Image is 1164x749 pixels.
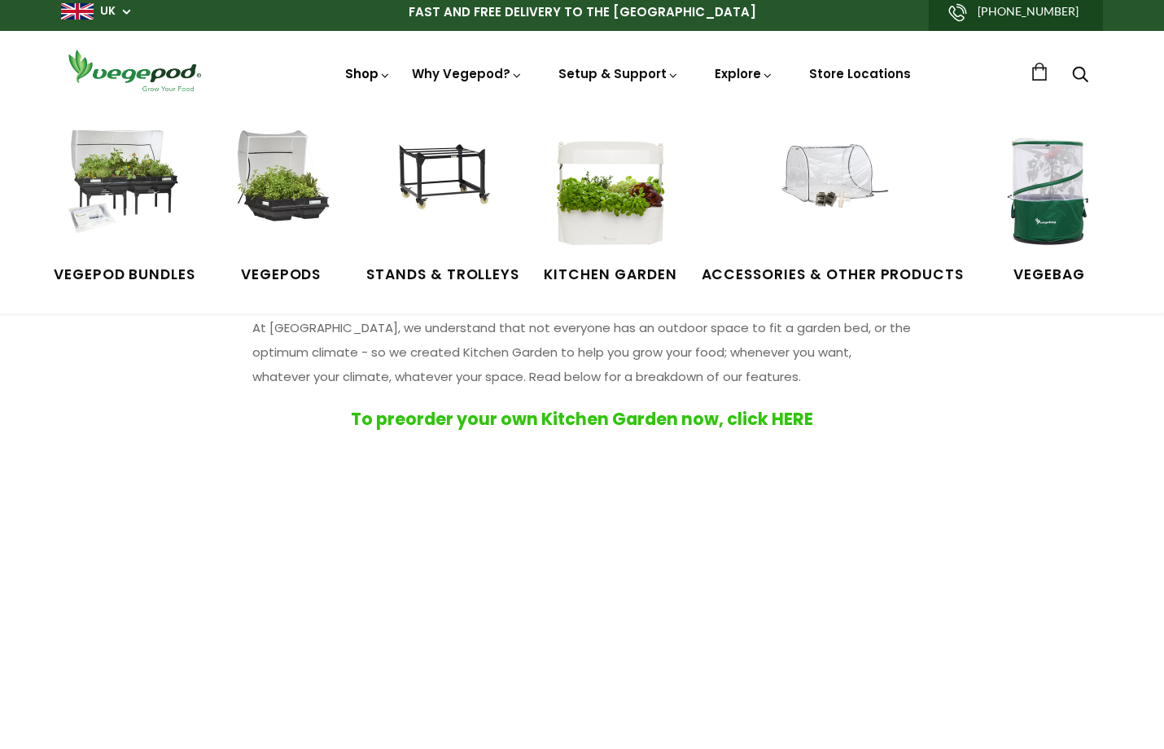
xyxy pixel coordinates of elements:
[61,3,94,20] img: gb_large.png
[772,130,894,252] img: Accessories & Other Products
[1072,68,1088,85] a: Search
[54,130,195,285] a: Vegepod Bundles
[558,65,679,82] a: Setup & Support
[544,130,676,285] a: Kitchen Garden
[702,265,965,286] span: Accessories & Other Products
[988,130,1110,252] img: VegeBag
[63,130,186,252] img: Vegepod Bundles
[988,130,1110,285] a: VegeBag
[220,130,342,252] img: Raised Garden Kits
[351,407,813,431] a: To preorder your own Kitchen Garden now, click HERE
[702,130,965,285] a: Accessories & Other Products
[220,265,342,286] span: Vegepods
[61,47,208,94] img: Vegepod
[809,65,911,82] a: Store Locations
[715,65,773,82] a: Explore
[252,316,912,389] p: At [GEOGRAPHIC_DATA], we understand that not everyone has an outdoor space to fit a garden bed, o...
[54,265,195,286] span: Vegepod Bundles
[100,3,116,20] a: UK
[220,130,342,285] a: Vegepods
[366,130,519,285] a: Stands & Trolleys
[366,265,519,286] span: Stands & Trolleys
[549,130,672,252] img: Kitchen Garden
[412,65,523,82] a: Why Vegepod?
[544,265,676,286] span: Kitchen Garden
[988,265,1110,286] span: VegeBag
[382,130,504,252] img: Stands & Trolleys
[345,65,391,128] a: Shop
